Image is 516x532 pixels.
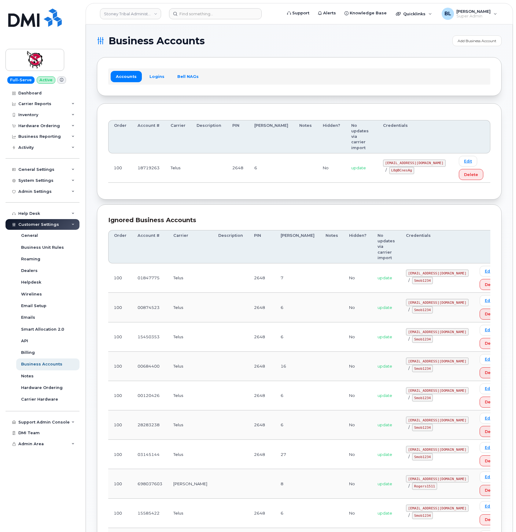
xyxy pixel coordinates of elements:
[275,230,320,263] th: [PERSON_NAME]
[165,120,191,153] th: Carrier
[400,230,474,263] th: Credentials
[132,153,165,183] td: 18719263
[249,153,294,183] td: 6
[108,263,132,293] td: 100
[480,442,498,453] a: Edit
[346,120,378,153] th: No updates via carrier import
[168,230,213,263] th: Carrier
[408,395,410,400] span: /
[344,352,372,381] td: No
[108,499,132,528] td: 100
[344,230,372,263] th: Hidden?
[412,365,433,372] code: Smob1234
[249,293,275,322] td: 2648
[168,293,213,322] td: Telus
[406,446,469,453] code: [EMAIL_ADDRESS][DOMAIN_NAME]
[485,311,499,317] span: Delete
[108,381,132,410] td: 100
[249,410,275,440] td: 2648
[132,410,168,440] td: 28283238
[172,71,204,82] a: Bell NAGs
[485,370,499,376] span: Delete
[108,216,490,225] div: Ignored Business Accounts
[406,475,469,482] code: [EMAIL_ADDRESS][DOMAIN_NAME]
[378,275,392,280] span: update
[249,263,275,293] td: 2648
[406,358,469,365] code: [EMAIL_ADDRESS][DOMAIN_NAME]
[132,120,165,153] th: Account #
[408,425,410,430] span: /
[452,35,502,46] a: Add Business Account
[480,325,498,336] a: Edit
[412,512,433,519] code: Smob1234
[378,481,392,486] span: update
[412,453,433,460] code: Smob1234
[344,293,372,322] td: No
[480,501,498,512] a: Edit
[485,458,499,464] span: Delete
[485,429,499,435] span: Delete
[480,485,504,496] button: Delete
[372,230,400,263] th: No updates via carrier import
[480,295,498,306] a: Edit
[249,381,275,410] td: 2648
[275,263,320,293] td: 7
[132,440,168,469] td: 03145144
[275,381,320,410] td: 6
[406,299,469,306] code: [EMAIL_ADDRESS][DOMAIN_NAME]
[406,387,469,394] code: [EMAIL_ADDRESS][DOMAIN_NAME]
[108,352,132,381] td: 100
[412,306,433,314] code: Smob1234
[132,499,168,528] td: 15585422
[108,322,132,352] td: 100
[111,71,142,82] a: Accounts
[406,416,469,424] code: [EMAIL_ADDRESS][DOMAIN_NAME]
[249,352,275,381] td: 2648
[317,120,346,153] th: Hidden?
[344,499,372,528] td: No
[132,352,168,381] td: 00684400
[132,469,168,498] td: 698037603
[344,322,372,352] td: No
[168,263,213,293] td: Telus
[378,364,392,369] span: update
[408,366,410,371] span: /
[275,440,320,469] td: 27
[249,322,275,352] td: 2648
[344,469,372,498] td: No
[108,120,132,153] th: Order
[480,266,498,277] a: Edit
[480,338,504,349] button: Delete
[108,469,132,498] td: 100
[480,354,498,365] a: Edit
[227,153,249,183] td: 2648
[412,394,433,402] code: Smob1234
[168,499,213,528] td: Telus
[351,165,366,170] span: update
[275,352,320,381] td: 16
[408,513,410,518] span: /
[132,381,168,410] td: 00120426
[408,454,410,459] span: /
[344,440,372,469] td: No
[213,230,249,263] th: Description
[249,120,294,153] th: [PERSON_NAME]
[275,499,320,528] td: 6
[412,424,433,431] code: Smob1234
[406,328,469,336] code: [EMAIL_ADDRESS][DOMAIN_NAME]
[275,322,320,352] td: 6
[412,336,433,343] code: Smob1234
[249,499,275,528] td: 2648
[344,263,372,293] td: No
[294,120,317,153] th: Notes
[108,153,132,183] td: 100
[378,334,392,339] span: update
[132,230,168,263] th: Account #
[406,270,469,277] code: [EMAIL_ADDRESS][DOMAIN_NAME]
[485,487,499,493] span: Delete
[132,263,168,293] td: 01847775
[168,440,213,469] td: Telus
[385,167,387,172] span: /
[168,322,213,352] td: Telus
[480,455,504,466] button: Delete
